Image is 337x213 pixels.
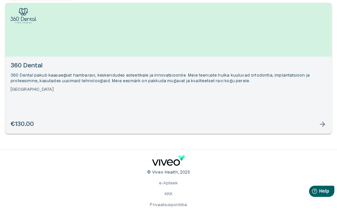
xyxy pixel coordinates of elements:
a: KKK [165,192,173,196]
a: e-Apteek [159,181,178,185]
h6: [GEOGRAPHIC_DATA] [11,87,326,92]
a: Open selected supplier available booking dates [5,3,332,134]
a: Navigate to home page [152,155,185,168]
p: 360 Dental pakub kaasaegset hambaravi, keskendudes esteetikale ja innovatsioonile. Meie teenuste ... [11,73,326,84]
h6: €130.00 [11,120,34,129]
p: © Viveo Health, 2025 [147,170,190,175]
img: 360 Dental logo [10,8,37,23]
iframe: Help widget launcher [286,183,337,201]
a: Privaatsuspoliitika [150,203,187,207]
span: arrow_forward [319,120,326,128]
h6: 360 Dental [11,62,326,70]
